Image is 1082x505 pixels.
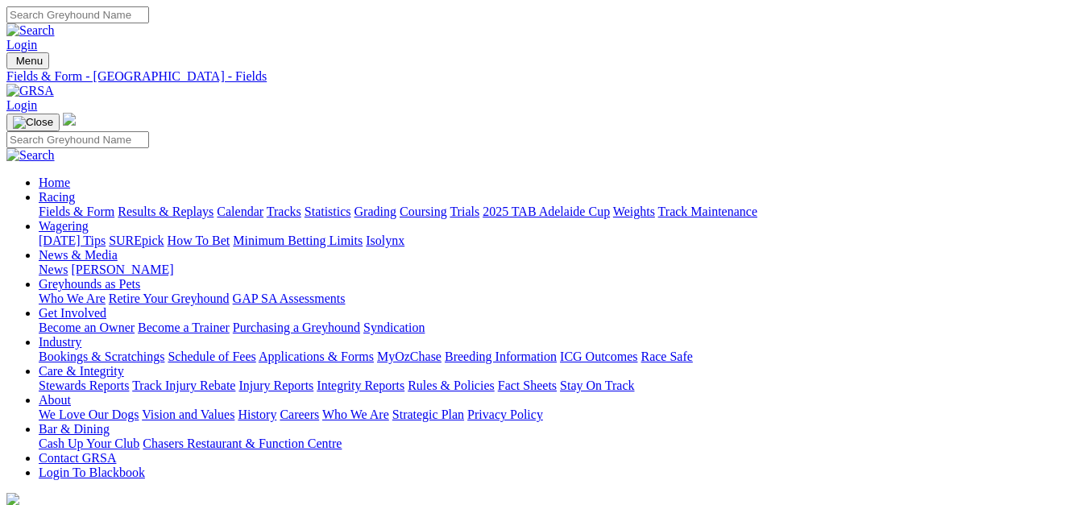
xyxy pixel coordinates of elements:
a: Track Maintenance [658,205,757,218]
a: Weights [613,205,655,218]
a: Syndication [363,321,425,334]
a: Chasers Restaurant & Function Centre [143,437,342,450]
div: News & Media [39,263,1076,277]
a: [DATE] Tips [39,234,106,247]
a: Greyhounds as Pets [39,277,140,291]
img: Close [13,116,53,129]
a: Retire Your Greyhound [109,292,230,305]
a: Stay On Track [560,379,634,392]
a: Injury Reports [238,379,313,392]
a: Statistics [305,205,351,218]
a: Care & Integrity [39,364,124,378]
a: Wagering [39,219,89,233]
a: Tracks [267,205,301,218]
a: Track Injury Rebate [132,379,235,392]
a: Bookings & Scratchings [39,350,164,363]
a: SUREpick [109,234,164,247]
a: We Love Our Dogs [39,408,139,421]
a: Who We Are [39,292,106,305]
a: How To Bet [168,234,230,247]
a: Login [6,38,37,52]
a: Applications & Forms [259,350,374,363]
a: Grading [354,205,396,218]
a: Breeding Information [445,350,557,363]
a: Rules & Policies [408,379,495,392]
a: News & Media [39,248,118,262]
a: Strategic Plan [392,408,464,421]
a: Get Involved [39,306,106,320]
div: Racing [39,205,1076,219]
a: Coursing [400,205,447,218]
a: 2025 TAB Adelaide Cup [483,205,610,218]
a: Purchasing a Greyhound [233,321,360,334]
a: Trials [450,205,479,218]
a: Calendar [217,205,263,218]
input: Search [6,6,149,23]
button: Toggle navigation [6,114,60,131]
a: Isolynx [366,234,404,247]
div: Care & Integrity [39,379,1076,393]
a: News [39,263,68,276]
a: Fact Sheets [498,379,557,392]
a: Cash Up Your Club [39,437,139,450]
a: Home [39,176,70,189]
a: Stewards Reports [39,379,129,392]
div: Industry [39,350,1076,364]
a: Industry [39,335,81,349]
a: Become a Trainer [138,321,230,334]
a: Minimum Betting Limits [233,234,363,247]
img: Search [6,148,55,163]
a: ICG Outcomes [560,350,637,363]
a: [PERSON_NAME] [71,263,173,276]
a: Login [6,98,37,112]
span: Menu [16,55,43,67]
a: Fields & Form [39,205,114,218]
div: Greyhounds as Pets [39,292,1076,306]
img: logo-grsa-white.png [63,113,76,126]
a: Careers [280,408,319,421]
div: Bar & Dining [39,437,1076,451]
a: Race Safe [640,350,692,363]
a: Racing [39,190,75,204]
a: Privacy Policy [467,408,543,421]
a: MyOzChase [377,350,442,363]
div: About [39,408,1076,422]
a: About [39,393,71,407]
a: Become an Owner [39,321,135,334]
img: Search [6,23,55,38]
a: Login To Blackbook [39,466,145,479]
a: Contact GRSA [39,451,116,465]
a: GAP SA Assessments [233,292,346,305]
div: Get Involved [39,321,1076,335]
div: Wagering [39,234,1076,248]
a: History [238,408,276,421]
a: Results & Replays [118,205,213,218]
a: Vision and Values [142,408,234,421]
a: Who We Are [322,408,389,421]
button: Toggle navigation [6,52,49,69]
a: Bar & Dining [39,422,110,436]
input: Search [6,131,149,148]
a: Fields & Form - [GEOGRAPHIC_DATA] - Fields [6,69,1076,84]
a: Integrity Reports [317,379,404,392]
a: Schedule of Fees [168,350,255,363]
img: GRSA [6,84,54,98]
